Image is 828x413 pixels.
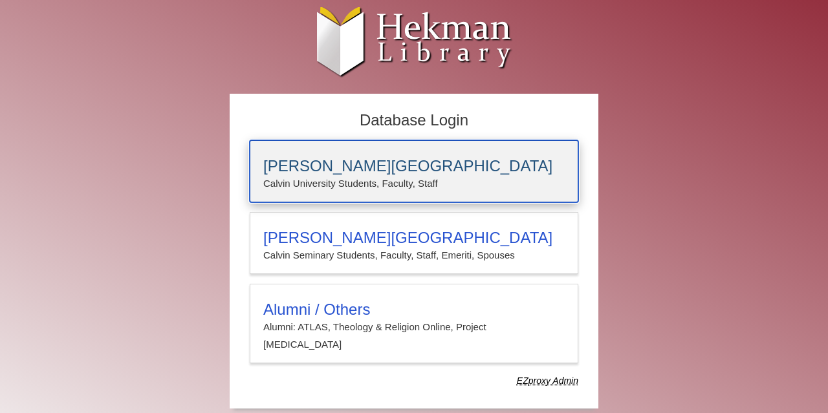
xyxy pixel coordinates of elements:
h2: Database Login [243,107,585,134]
h3: [PERSON_NAME][GEOGRAPHIC_DATA] [263,157,565,175]
a: [PERSON_NAME][GEOGRAPHIC_DATA]Calvin University Students, Faculty, Staff [250,140,578,202]
h3: [PERSON_NAME][GEOGRAPHIC_DATA] [263,229,565,247]
h3: Alumni / Others [263,301,565,319]
p: Calvin University Students, Faculty, Staff [263,175,565,192]
summary: Alumni / OthersAlumni: ATLAS, Theology & Religion Online, Project [MEDICAL_DATA] [263,301,565,353]
p: Alumni: ATLAS, Theology & Religion Online, Project [MEDICAL_DATA] [263,319,565,353]
dfn: Use Alumni login [517,376,578,386]
p: Calvin Seminary Students, Faculty, Staff, Emeriti, Spouses [263,247,565,264]
a: [PERSON_NAME][GEOGRAPHIC_DATA]Calvin Seminary Students, Faculty, Staff, Emeriti, Spouses [250,212,578,274]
